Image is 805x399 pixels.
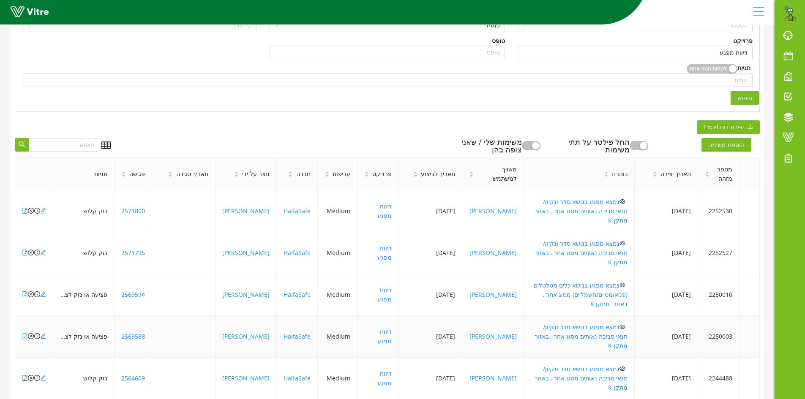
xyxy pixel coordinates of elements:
[121,174,126,178] span: caret-down
[40,333,46,339] span: edit
[533,365,628,391] a: נמצא מפגע בנושא סדר ונקיון/ תנאי סביבה נאותים מסוג אחר , באזור מתקן K
[22,250,28,255] span: file-pdf
[275,19,499,32] span: פתוח
[477,165,517,183] span: משויך למשתמש
[619,324,625,330] span: eye
[296,169,311,179] span: חברה
[533,323,628,350] a: נמצא מפגע בנושא סדר ונקיון/ תנאי סביבה נאותים מסוג אחר , באזור מתקן K
[242,169,270,179] span: נוצר על ידי
[733,36,753,46] div: פרוייקט
[28,250,34,255] span: close-circle
[121,170,126,175] span: caret-up
[635,316,698,358] td: [DATE]
[40,250,46,255] span: edit
[22,249,28,257] a: file-pdf
[469,332,517,340] a: [PERSON_NAME]
[698,232,740,274] td: 2252527
[22,291,28,297] span: file-pdf
[325,170,329,175] span: caret-up
[701,139,760,149] a: הוספת משימה
[40,291,46,297] span: edit
[121,332,145,340] a: 2569588
[28,138,99,152] input: חיפוש
[325,174,329,178] span: caret-down
[705,174,709,178] span: caret-down
[168,170,173,175] span: caret-up
[28,291,34,297] span: close-circle
[121,374,145,382] a: 2564609
[469,174,474,178] span: caret-down
[22,332,28,340] a: file-pdf
[690,64,727,73] span: לפחות תגית אחת
[121,290,145,299] a: 2569594
[28,208,34,214] span: close-circle
[619,366,625,372] span: eye
[612,169,628,179] span: כותרת
[652,174,657,178] span: caret-down
[469,207,517,215] a: [PERSON_NAME]
[83,374,107,382] span: נזק קלוש
[533,239,628,266] a: נמצא מפגע בנושא סדר ונקיון/ תנאי סביבה נאותים מסוג אחר , באזור מתקן K
[40,332,46,340] a: edit
[377,244,392,261] a: דיווח מפגע
[22,333,28,339] span: file-pdf
[399,232,462,274] td: [DATE]
[40,375,46,381] span: edit
[222,332,270,340] a: [PERSON_NAME]
[705,170,709,175] span: caret-up
[22,207,28,215] a: file-pdf
[604,174,609,178] span: caret-down
[59,332,107,340] span: פציעה או נזק לציוד
[469,249,517,257] a: [PERSON_NAME]
[318,232,357,274] td: Medium
[34,291,40,297] span: info-circle
[284,249,311,257] a: HaifaSafe
[22,375,28,381] span: file-pdf
[533,198,628,224] a: נמצא מפגע בנושא סדר ונקיון/ תנאי סביבה נאותים מסוג אחר , באזור מתקן K
[557,138,629,153] div: החל פילטר על תתי משימות
[28,333,34,339] span: close-circle
[698,274,740,316] td: 2250010
[698,190,740,232] td: 2252530
[284,374,311,382] a: HaifaSafe
[469,374,517,382] a: [PERSON_NAME]
[737,93,752,103] span: חיפוש
[469,170,474,175] span: caret-up
[399,274,462,316] td: [DATE]
[222,207,270,215] a: [PERSON_NAME]
[53,158,115,190] th: תגיות
[284,207,311,215] a: HaifaSafe
[34,333,40,339] span: info-circle
[34,250,40,255] span: info-circle
[222,374,270,382] a: [PERSON_NAME]
[288,174,293,178] span: caret-down
[101,141,111,150] span: table
[635,274,698,316] td: [DATE]
[698,316,740,358] td: 2250003
[40,207,46,215] a: edit
[59,290,107,299] span: פציעה או נזק לציוד
[284,332,311,340] a: HaifaSafe
[318,190,357,232] td: Medium
[364,174,369,178] span: caret-down
[318,274,357,316] td: Medium
[28,375,34,381] span: close-circle
[318,316,357,358] td: Medium
[234,170,239,175] span: caret-up
[40,374,46,382] a: edit
[333,169,350,179] span: עדיפות
[635,190,698,232] td: [DATE]
[40,249,46,257] a: edit
[534,281,628,308] a: נמצא מפגע בנושא כלים מטלטלים (פניאומטיים/חשמליים) מסוג אחר , באזור מתקן K
[288,170,293,175] span: caret-up
[701,138,751,152] span: הוספת משימה
[399,190,462,232] td: [DATE]
[619,240,625,246] span: eye
[619,282,625,288] span: eye
[40,208,46,214] span: edit
[176,169,208,179] span: תאריך סגירה
[121,207,145,215] a: 2571800
[377,369,392,387] a: דיווח מפגע
[421,169,455,179] span: תאריך לביצוע
[697,120,760,134] button: downloadיצירת דוח Excel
